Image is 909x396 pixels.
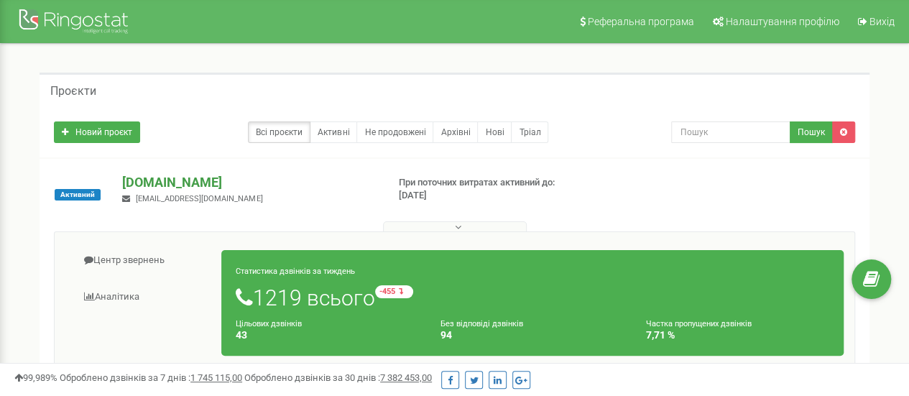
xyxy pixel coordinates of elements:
[440,319,523,328] small: Без відповіді дзвінків
[55,189,101,201] span: Активний
[477,121,512,143] a: Нові
[122,173,375,192] p: [DOMAIN_NAME]
[236,319,302,328] small: Цільових дзвінків
[65,243,222,278] a: Центр звернень
[248,121,310,143] a: Всі проєкти
[869,16,895,27] span: Вихід
[399,176,583,203] p: При поточних витратах активний до: [DATE]
[236,285,829,310] h1: 1219 всього
[310,121,357,143] a: Активні
[54,121,140,143] a: Новий проєкт
[671,121,790,143] input: Пошук
[190,372,242,383] u: 1 745 115,00
[433,121,478,143] a: Архівні
[726,16,839,27] span: Налаштування профілю
[790,121,833,143] button: Пошук
[136,194,262,203] span: [EMAIL_ADDRESS][DOMAIN_NAME]
[244,372,432,383] span: Оброблено дзвінків за 30 днів :
[511,121,548,143] a: Тріал
[440,330,624,341] h4: 94
[646,330,829,341] h4: 7,71 %
[65,280,222,315] a: Аналiтика
[380,372,432,383] u: 7 382 453,00
[60,372,242,383] span: Оброблено дзвінків за 7 днів :
[375,285,413,298] small: -455
[356,121,433,143] a: Не продовжені
[50,85,96,98] h5: Проєкти
[236,330,419,341] h4: 43
[588,16,694,27] span: Реферальна програма
[14,372,57,383] span: 99,989%
[646,319,752,328] small: Частка пропущених дзвінків
[236,267,355,276] small: Статистика дзвінків за тиждень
